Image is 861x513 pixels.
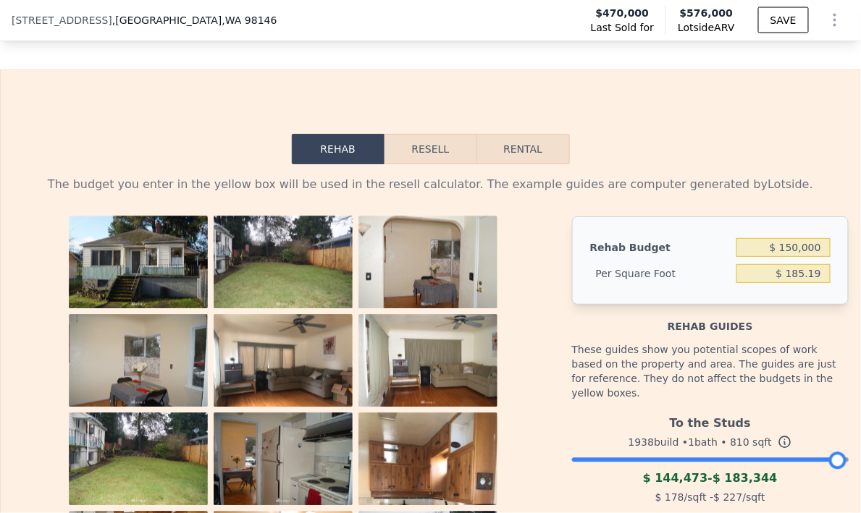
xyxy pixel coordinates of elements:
span: $576,000 [680,7,734,19]
div: Rehab Budget [590,234,731,260]
span: $ 183,344 [713,471,778,485]
span: $ 144,473 [643,471,708,485]
span: , [GEOGRAPHIC_DATA] [112,13,277,27]
img: Property Photo 8 [214,413,353,506]
span: 810 [730,436,749,448]
img: Property Photo 4 [69,315,208,407]
div: To the Studs [572,409,849,432]
div: Rehab guides [572,305,849,334]
div: - [572,470,849,487]
img: Property Photo 6 [358,315,497,407]
div: Per Square Foot [590,260,731,287]
span: , WA 98146 [222,14,277,26]
div: These guides show you potential scopes of work based on the property and area. The guides are jus... [572,334,849,409]
img: Property Photo 2 [214,216,353,309]
div: 1938 build • 1 bath • sqft [572,432,849,452]
button: Rehab [292,134,385,164]
span: Lotside ARV [678,20,734,35]
span: $ 227 [714,491,743,503]
button: Rental [476,134,569,164]
span: $470,000 [596,6,650,20]
img: Property Photo 1 [69,216,208,309]
span: $ 178 [655,491,684,503]
button: Resell [385,134,476,164]
img: Property Photo 3 [358,216,497,309]
span: [STREET_ADDRESS] [12,13,112,27]
span: Last Sold for [591,20,655,35]
button: Show Options [820,6,849,35]
button: SAVE [758,7,809,33]
div: The budget you enter in the yellow box will be used in the resell calculator. The example guides ... [12,176,849,193]
div: /sqft - /sqft [572,487,849,507]
img: Property Photo 7 [69,413,208,506]
img: Property Photo 5 [214,315,353,419]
